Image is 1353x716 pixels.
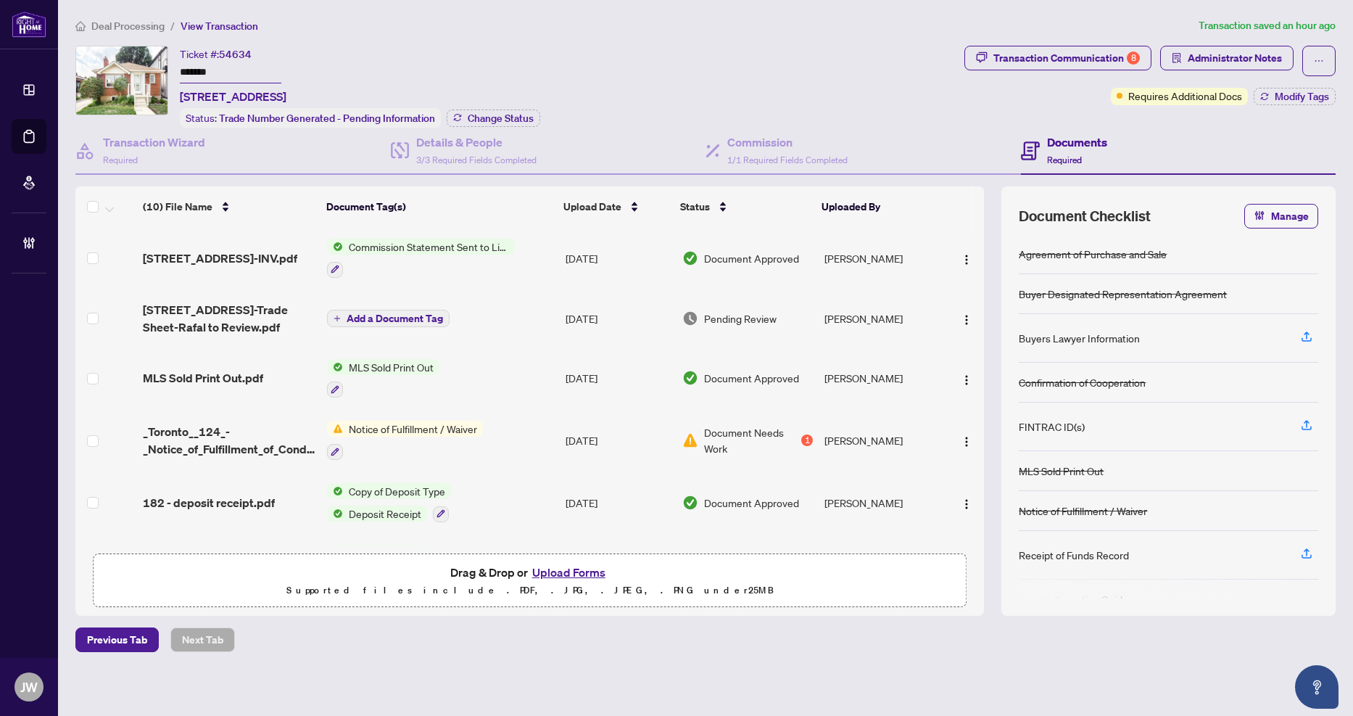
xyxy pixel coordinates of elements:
[1188,46,1282,70] span: Administrator Notes
[91,20,165,33] span: Deal Processing
[143,199,212,215] span: (10) File Name
[343,483,451,499] span: Copy of Deposit Type
[560,472,676,534] td: [DATE]
[993,46,1140,70] div: Transaction Communication
[1019,503,1147,519] div: Notice of Fulfillment / Waiver
[955,307,978,330] button: Logo
[1254,88,1336,105] button: Modify Tags
[955,429,978,452] button: Logo
[343,506,427,522] span: Deposit Receipt
[819,289,944,347] td: [PERSON_NAME]
[87,628,147,651] span: Previous Tab
[327,359,439,398] button: Status IconMLS Sold Print Out
[327,310,450,327] button: Add a Document Tag
[327,483,343,499] img: Status Icon
[180,108,441,128] div: Status:
[560,227,676,289] td: [DATE]
[180,88,286,105] span: [STREET_ADDRESS]
[1275,91,1329,102] span: Modify Tags
[961,374,972,386] img: Logo
[416,133,537,151] h4: Details & People
[1128,88,1242,104] span: Requires Additional Docs
[94,554,966,608] span: Drag & Drop orUpload FormsSupported files include .PDF, .JPG, .JPEG, .PNG under25MB
[955,491,978,514] button: Logo
[819,534,944,596] td: [PERSON_NAME]
[560,409,676,472] td: [DATE]
[961,254,972,266] img: Logo
[76,46,167,115] img: IMG-W12388539_1.jpg
[343,421,483,437] span: Notice of Fulfillment / Waiver
[682,370,698,386] img: Document Status
[416,155,537,165] span: 3/3 Required Fields Completed
[327,359,343,375] img: Status Icon
[219,112,435,125] span: Trade Number Generated - Pending Information
[1019,463,1104,479] div: MLS Sold Print Out
[560,347,676,410] td: [DATE]
[528,563,610,582] button: Upload Forms
[1019,246,1167,262] div: Agreement of Purchase and Sale
[674,186,816,227] th: Status
[819,472,944,534] td: [PERSON_NAME]
[1019,206,1151,226] span: Document Checklist
[704,370,799,386] span: Document Approved
[1019,547,1129,563] div: Receipt of Funds Record
[682,310,698,326] img: Document Status
[450,563,610,582] span: Drag & Drop or
[102,582,957,599] p: Supported files include .PDF, .JPG, .JPEG, .PNG under 25 MB
[143,301,315,336] span: [STREET_ADDRESS]-Trade Sheet-Rafal to Review.pdf
[819,409,944,472] td: [PERSON_NAME]
[1172,53,1182,63] span: solution
[219,48,252,61] span: 54634
[704,310,777,326] span: Pending Review
[170,627,235,652] button: Next Tab
[347,313,443,324] span: Add a Document Tag
[75,627,159,652] button: Previous Tab
[1244,204,1318,229] button: Manage
[961,436,972,448] img: Logo
[819,347,944,410] td: [PERSON_NAME]
[75,21,86,31] span: home
[327,421,343,437] img: Status Icon
[20,677,38,697] span: JW
[682,432,698,448] img: Document Status
[170,17,175,34] li: /
[343,546,428,561] span: Deposit Cheque
[1199,17,1336,34] article: Transaction saved an hour ago
[327,546,343,561] img: Status Icon
[1295,665,1338,709] button: Open asap
[103,155,138,165] span: Required
[1160,46,1294,70] button: Administrator Notes
[1019,374,1146,390] div: Confirmation of Cooperation
[816,186,940,227] th: Uploaded By
[180,46,252,62] div: Ticket #:
[961,314,972,326] img: Logo
[1271,205,1309,228] span: Manage
[1314,56,1324,66] span: ellipsis
[558,186,674,227] th: Upload Date
[327,506,343,522] img: Status Icon
[704,424,798,456] span: Document Needs Work
[103,133,205,151] h4: Transaction Wizard
[447,110,540,127] button: Change Status
[327,239,515,278] button: Status IconCommission Statement Sent to Listing Brokerage
[727,155,848,165] span: 1/1 Required Fields Completed
[560,289,676,347] td: [DATE]
[955,366,978,390] button: Logo
[560,534,676,596] td: [DATE]
[343,239,515,255] span: Commission Statement Sent to Listing Brokerage
[327,421,483,460] button: Status IconNotice of Fulfillment / Waiver
[327,483,451,522] button: Status IconCopy of Deposit TypeStatus IconDeposit Receipt
[143,369,263,387] span: MLS Sold Print Out.pdf
[727,133,848,151] h4: Commission
[143,250,297,267] span: [STREET_ADDRESS]-INV.pdf
[563,199,621,215] span: Upload Date
[801,435,813,446] div: 1
[137,186,320,227] th: (10) File Name
[320,186,558,227] th: Document Tag(s)
[819,227,944,289] td: [PERSON_NAME]
[964,46,1151,70] button: Transaction Communication8
[327,309,450,328] button: Add a Document Tag
[704,495,799,511] span: Document Approved
[1127,52,1140,65] div: 8
[143,494,275,511] span: 182 - deposit receipt.pdf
